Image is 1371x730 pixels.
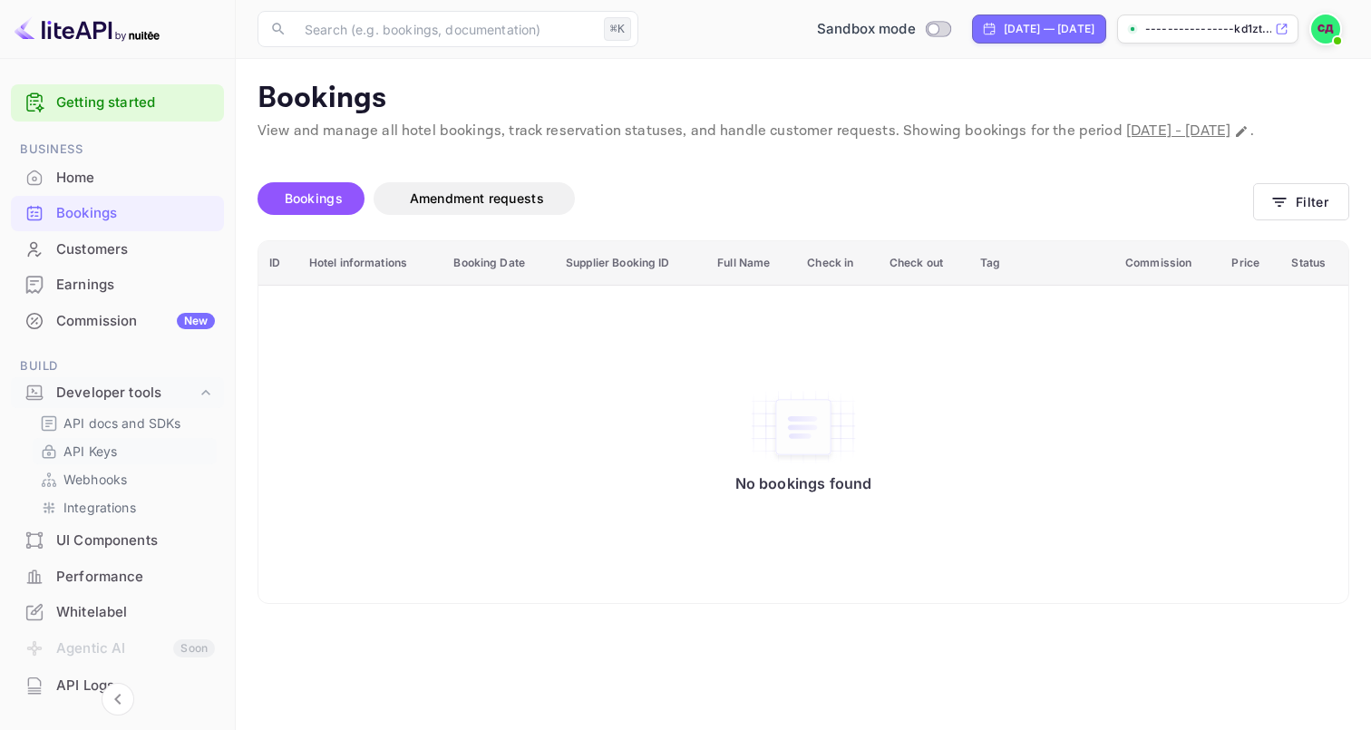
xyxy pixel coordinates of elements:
[11,668,224,702] a: API Logs
[11,523,224,559] div: UI Components
[63,498,136,517] p: Integrations
[56,168,215,189] div: Home
[11,161,224,194] a: Home
[604,17,631,41] div: ⌘K
[56,311,215,332] div: Commission
[11,560,224,595] div: Performance
[294,11,597,47] input: Search (e.g. bookings, documentation)
[810,19,958,40] div: Switch to Production mode
[102,683,134,715] button: Collapse navigation
[11,161,224,196] div: Home
[410,190,544,206] span: Amendment requests
[11,595,224,630] div: Whitelabel
[11,196,224,229] a: Bookings
[11,196,224,231] div: Bookings
[735,474,872,492] p: No bookings found
[56,530,215,551] div: UI Components
[706,241,796,286] th: Full Name
[56,239,215,260] div: Customers
[1253,183,1349,220] button: Filter
[555,241,706,286] th: Supplier Booking ID
[11,268,224,301] a: Earnings
[177,313,215,329] div: New
[298,241,443,286] th: Hotel informations
[285,190,343,206] span: Bookings
[11,595,224,628] a: Whitelabel
[796,241,879,286] th: Check in
[33,466,217,492] div: Webhooks
[40,498,209,517] a: Integrations
[11,304,224,337] a: CommissionNew
[11,377,224,409] div: Developer tools
[969,241,1114,286] th: Tag
[11,356,224,376] span: Build
[11,84,224,122] div: Getting started
[56,567,215,588] div: Performance
[258,121,1349,142] p: View and manage all hotel bookings, track reservation statuses, and handle customer requests. Sho...
[258,241,298,286] th: ID
[749,389,858,465] img: No bookings found
[11,232,224,266] a: Customers
[11,268,224,303] div: Earnings
[56,92,215,113] a: Getting started
[258,182,1253,215] div: account-settings tabs
[33,494,217,521] div: Integrations
[11,523,224,557] a: UI Components
[1004,21,1094,37] div: [DATE] — [DATE]
[33,438,217,464] div: API Keys
[1311,15,1340,44] img: Сергей Дерлугов
[258,81,1349,117] p: Bookings
[15,15,160,44] img: LiteAPI logo
[879,241,969,286] th: Check out
[817,19,916,40] span: Sandbox mode
[56,383,197,404] div: Developer tools
[11,232,224,268] div: Customers
[63,442,117,461] p: API Keys
[56,676,215,696] div: API Logs
[1114,241,1220,286] th: Commission
[40,470,209,489] a: Webhooks
[63,414,181,433] p: API docs and SDKs
[56,602,215,623] div: Whitelabel
[40,442,209,461] a: API Keys
[258,241,1348,603] table: booking table
[442,241,555,286] th: Booking Date
[40,414,209,433] a: API docs and SDKs
[1220,241,1280,286] th: Price
[1232,122,1250,141] button: Change date range
[63,470,127,489] p: Webhooks
[1280,241,1348,286] th: Status
[56,275,215,296] div: Earnings
[11,304,224,339] div: CommissionNew
[1126,122,1230,141] span: [DATE] - [DATE]
[11,140,224,160] span: Business
[33,410,217,436] div: API docs and SDKs
[11,560,224,593] a: Performance
[1145,21,1271,37] p: ----------------kd1zt....
[56,203,215,224] div: Bookings
[11,668,224,704] div: API Logs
